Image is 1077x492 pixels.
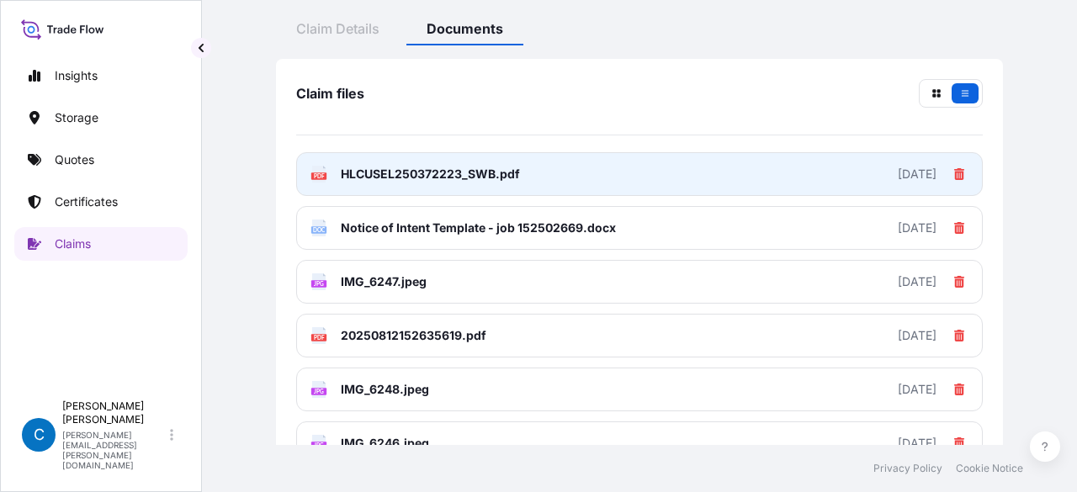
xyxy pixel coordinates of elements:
span: IMG_6247.jpeg [341,273,427,290]
span: Claim Details [296,20,379,37]
span: HLCUSEL250372223_SWB.pdf [341,166,520,183]
text: JPG [314,281,324,287]
a: PDF20250812152635619.pdf[DATE] [296,314,983,357]
p: Quotes [55,151,94,168]
a: Certificates [14,185,188,219]
p: Storage [55,109,98,126]
a: Cookie Notice [956,462,1023,475]
a: DOCNotice of Intent Template - job 152502669.docx[DATE] [296,206,983,250]
a: JPGIMG_6248.jpeg[DATE] [296,368,983,411]
text: JPG [314,389,324,394]
span: Documents [427,20,503,37]
text: JPG [314,442,324,448]
span: Claim files [296,85,364,102]
p: Insights [55,67,98,84]
a: PDFHLCUSEL250372223_SWB.pdf[DATE] [296,152,983,196]
p: Certificates [55,193,118,210]
span: IMG_6248.jpeg [341,381,429,398]
text: PDF [314,335,325,341]
a: JPGIMG_6247.jpeg[DATE] [296,260,983,304]
span: 20250812152635619.pdf [341,327,486,344]
a: Quotes [14,143,188,177]
a: Insights [14,59,188,93]
span: IMG_6246.jpeg [341,435,429,452]
div: [DATE] [898,327,936,344]
a: JPGIMG_6246.jpeg[DATE] [296,421,983,465]
span: C [34,426,45,443]
text: PDF [314,173,325,179]
div: [DATE] [898,381,936,398]
p: [PERSON_NAME] [PERSON_NAME] [62,399,167,426]
a: Storage [14,101,188,135]
a: Privacy Policy [873,462,942,475]
div: [DATE] [898,435,936,452]
div: [DATE] [898,273,936,290]
div: [DATE] [898,220,936,236]
p: [PERSON_NAME][EMAIL_ADDRESS][PERSON_NAME][DOMAIN_NAME] [62,430,167,470]
div: [DATE] [898,166,936,183]
p: Claims [55,235,91,252]
text: DOC [313,227,326,233]
span: Notice of Intent Template - job 152502669.docx [341,220,616,236]
a: Claims [14,227,188,261]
